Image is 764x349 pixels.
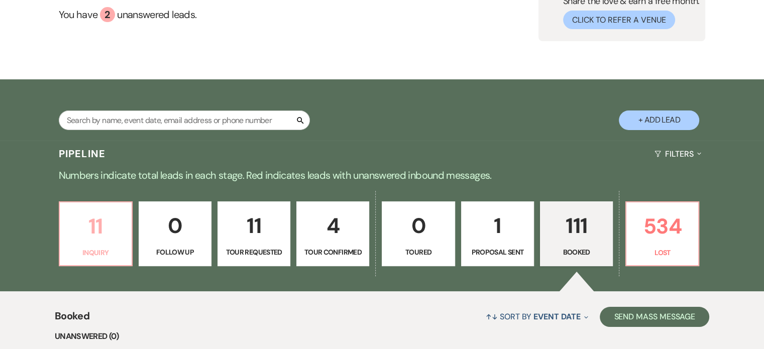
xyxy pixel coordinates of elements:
button: Filters [650,141,705,167]
button: Click to Refer a Venue [563,11,675,29]
p: Lost [632,247,692,258]
a: 0Toured [382,201,455,267]
a: 11Tour Requested [217,201,290,267]
span: Booked [55,308,89,330]
p: 4 [303,209,363,243]
h3: Pipeline [59,147,106,161]
button: Send Mass Message [600,307,709,327]
p: Booked [547,247,606,258]
span: Event Date [533,311,580,322]
a: 111Booked [540,201,613,267]
p: 1 [468,209,527,243]
span: ↑↓ [486,311,498,322]
p: Follow Up [145,247,205,258]
p: 0 [145,209,205,243]
p: 11 [224,209,284,243]
p: 111 [547,209,606,243]
p: Toured [388,247,448,258]
div: 2 [100,7,115,22]
a: 4Tour Confirmed [296,201,369,267]
p: Proposal Sent [468,247,527,258]
p: 0 [388,209,448,243]
p: Tour Requested [224,247,284,258]
a: 534Lost [625,201,699,267]
p: 11 [66,209,126,243]
p: 534 [632,209,692,243]
button: + Add Lead [619,110,699,130]
button: Sort By Event Date [482,303,592,330]
a: 11Inquiry [59,201,133,267]
input: Search by name, event date, email address or phone number [59,110,310,130]
p: Numbers indicate total leads in each stage. Red indicates leads with unanswered inbound messages. [21,167,744,183]
p: Tour Confirmed [303,247,363,258]
a: You have 2 unanswered leads. [59,7,424,22]
p: Inquiry [66,247,126,258]
a: 0Follow Up [139,201,211,267]
a: 1Proposal Sent [461,201,534,267]
li: Unanswered (0) [55,330,709,343]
